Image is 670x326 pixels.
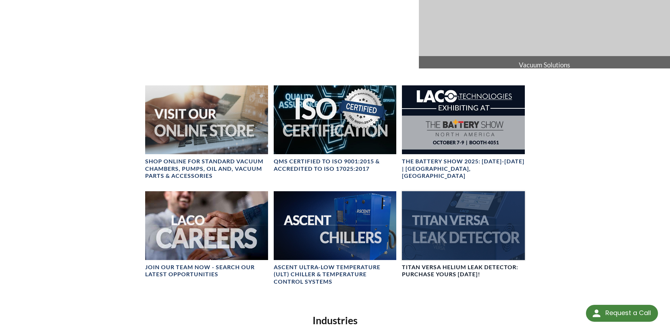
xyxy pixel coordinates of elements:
[145,264,268,278] h4: Join our team now - SEARCH OUR LATEST OPPORTUNITIES
[145,191,268,278] a: Join our team now - SEARCH OUR LATEST OPPORTUNITIES
[402,85,524,180] a: The Battery Show 2025: Oct 7-9 | Detroit, MIThe Battery Show 2025: [DATE]-[DATE] | [GEOGRAPHIC_DA...
[419,56,670,74] span: Vacuum Solutions
[145,85,268,180] a: Visit Our Online Store headerSHOP ONLINE FOR STANDARD VACUUM CHAMBERS, PUMPS, OIL AND, VACUUM PAR...
[274,191,396,286] a: Ascent Chiller ImageAscent Ultra-Low Temperature (ULT) Chiller & Temperature Control Systems
[274,264,396,285] h4: Ascent Ultra-Low Temperature (ULT) Chiller & Temperature Control Systems
[402,191,524,278] a: TITAN VERSA bannerTITAN VERSA Helium Leak Detector: Purchase Yours [DATE]!
[591,308,602,319] img: round button
[274,158,396,173] h4: QMS CERTIFIED to ISO 9001:2015 & Accredited to ISO 17025:2017
[586,305,658,322] div: Request a Call
[402,264,524,278] h4: TITAN VERSA Helium Leak Detector: Purchase Yours [DATE]!
[605,305,651,321] div: Request a Call
[274,85,396,173] a: ISO Certification headerQMS CERTIFIED to ISO 9001:2015 & Accredited to ISO 17025:2017
[402,158,524,180] h4: The Battery Show 2025: [DATE]-[DATE] | [GEOGRAPHIC_DATA], [GEOGRAPHIC_DATA]
[145,158,268,180] h4: SHOP ONLINE FOR STANDARD VACUUM CHAMBERS, PUMPS, OIL AND, VACUUM PARTS & ACCESSORIES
